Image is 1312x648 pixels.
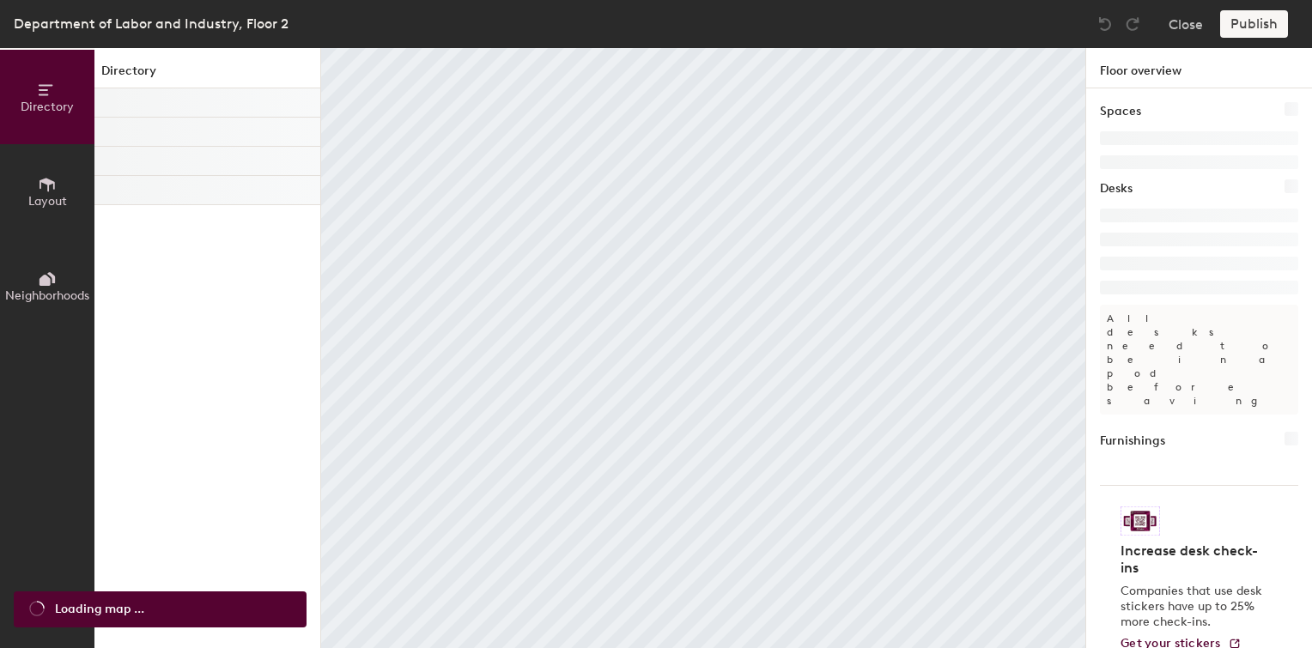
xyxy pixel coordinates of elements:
[55,600,144,619] span: Loading map ...
[1100,102,1141,121] h1: Spaces
[1100,432,1165,451] h1: Furnishings
[1086,48,1312,88] h1: Floor overview
[1100,305,1298,415] p: All desks need to be in a pod before saving
[1169,10,1203,38] button: Close
[1121,506,1160,536] img: Sticker logo
[321,48,1085,648] canvas: Map
[28,194,67,209] span: Layout
[94,62,320,88] h1: Directory
[5,288,89,303] span: Neighborhoods
[21,100,74,114] span: Directory
[1100,179,1133,198] h1: Desks
[14,13,289,34] div: Department of Labor and Industry, Floor 2
[1121,542,1267,577] h4: Increase desk check-ins
[1121,584,1267,630] p: Companies that use desk stickers have up to 25% more check-ins.
[1124,15,1141,33] img: Redo
[1096,15,1114,33] img: Undo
